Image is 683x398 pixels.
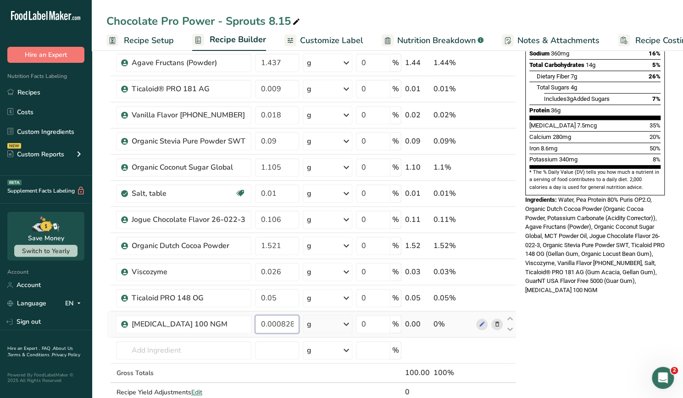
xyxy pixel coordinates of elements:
[300,34,363,47] span: Customize Label
[551,107,561,114] span: 36g
[566,95,573,102] span: 3g
[433,240,472,251] div: 1.52%
[433,110,472,121] div: 0.02%
[131,136,246,147] div: Organic Stevia Pure Powder SWT
[131,83,246,94] div: Ticaloid® PRO 181 AG
[650,145,661,152] span: 50%
[433,214,472,225] div: 0.11%
[7,149,64,159] div: Custom Reports
[652,95,661,102] span: 7%
[559,156,577,163] span: 340mg
[382,30,483,51] a: Nutrition Breakdown
[131,266,246,277] div: Viscozyme
[7,143,21,149] div: NEW
[131,293,246,304] div: Ticaloid PRO 148 OG
[529,133,551,140] span: Calcium
[405,240,430,251] div: 1.52
[433,367,472,378] div: 100%
[7,345,40,352] a: Hire an Expert .
[397,34,476,47] span: Nutrition Breakdown
[106,30,174,51] a: Recipe Setup
[433,319,472,330] div: 0%
[131,57,246,68] div: Agave Fructans (Powder)
[529,169,661,191] section: * The % Daily Value (DV) tells you how much a nutrient in a serving of food contributes to a dail...
[307,266,311,277] div: g
[307,110,311,121] div: g
[7,180,22,185] div: BETA
[577,122,597,129] span: 7.5mcg
[210,33,266,46] span: Recipe Builder
[525,196,557,203] span: Ingredients:
[586,61,595,68] span: 14g
[307,162,311,173] div: g
[42,345,53,352] a: FAQ .
[405,57,430,68] div: 1.44
[405,110,430,121] div: 0.02
[116,368,251,378] div: Gross Totals
[571,73,577,80] span: 7g
[525,196,665,293] span: Water, Pea Protein 80% Puris OP2.O, Organic Dutch Cocoa Powder (Organic Cocoa Powder, Potassium C...
[553,133,571,140] span: 280mg
[124,34,174,47] span: Recipe Setup
[405,266,430,277] div: 0.03
[551,50,569,57] span: 360mg
[537,84,569,91] span: Total Sugars
[131,319,246,330] div: [MEDICAL_DATA] 100 NGM
[650,122,661,129] span: 35%
[131,240,246,251] div: Organic Dutch Cocoa Powder
[307,136,311,147] div: g
[14,245,78,257] button: Switch to Yearly
[307,57,311,68] div: g
[52,352,80,358] a: Privacy Policy
[307,83,311,94] div: g
[405,83,430,94] div: 0.01
[22,247,70,255] span: Switch to Yearly
[529,107,550,114] span: Protein
[652,61,661,68] span: 5%
[405,136,430,147] div: 0.09
[529,156,558,163] span: Potassium
[502,30,600,51] a: Notes & Attachments
[433,188,472,199] div: 0.01%
[8,352,52,358] a: Terms & Conditions .
[284,30,363,51] a: Customize Label
[405,387,430,398] div: 0
[529,61,584,68] span: Total Carbohydrates
[191,388,202,397] span: Edit
[405,367,430,378] div: 100.00
[529,145,539,152] span: Iron
[433,57,472,68] div: 1.44%
[405,214,430,225] div: 0.11
[307,319,311,330] div: g
[131,162,246,173] div: Organic Coconut Sugar Global
[307,293,311,304] div: g
[650,133,661,140] span: 20%
[652,367,674,389] iframe: Intercom live chat
[405,319,430,330] div: 0.00
[544,95,610,102] span: Includes Added Sugars
[405,293,430,304] div: 0.05
[671,367,678,374] span: 2
[649,50,661,57] span: 16%
[307,240,311,251] div: g
[433,266,472,277] div: 0.03%
[405,162,430,173] div: 1.10
[649,73,661,80] span: 26%
[7,345,73,358] a: About Us .
[192,29,266,51] a: Recipe Builder
[116,341,251,359] input: Add Ingredient
[541,145,557,152] span: 8.6mg
[131,188,235,199] div: Salt, table
[307,345,311,356] div: g
[65,298,84,309] div: EN
[131,110,246,121] div: Vanilla Flavor [PHONE_NUMBER]
[116,387,251,397] div: Recipe Yield Adjustments
[131,214,246,225] div: Jogue Chocolate Flavor 26-022-3
[517,34,600,47] span: Notes & Attachments
[7,295,46,311] a: Language
[571,84,577,91] span: 4g
[433,162,472,173] div: 1.1%
[529,50,550,57] span: Sodium
[405,188,430,199] div: 0.01
[433,293,472,304] div: 0.05%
